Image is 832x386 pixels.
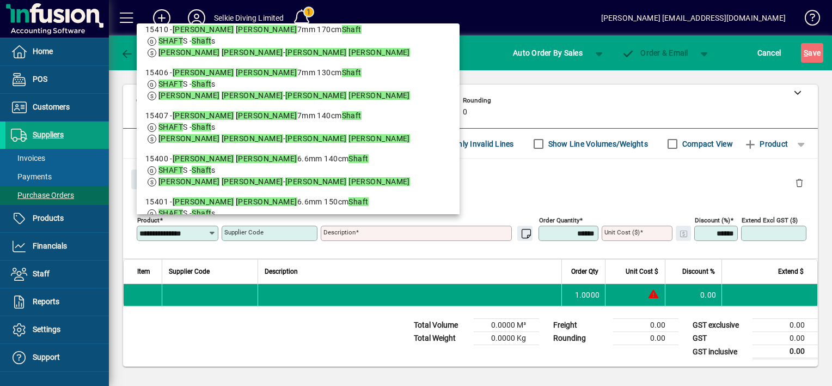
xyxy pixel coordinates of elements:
[192,80,211,88] em: Shaft
[348,134,410,143] em: [PERSON_NAME]
[687,345,753,359] td: GST inclusive
[622,49,688,57] span: Order & Email
[137,20,460,63] mat-option: 15410 - Rob Allen 7mm 170cm Shaft
[348,177,410,186] em: [PERSON_NAME]
[123,159,818,198] div: Product
[5,167,109,186] a: Payments
[192,209,211,218] em: Shaft
[33,325,60,334] span: Settings
[5,233,109,260] a: Financials
[158,166,216,174] span: S - s
[778,266,804,278] span: Extend $
[5,205,109,232] a: Products
[11,154,45,162] span: Invoices
[136,171,164,189] span: Close
[5,38,109,65] a: Home
[222,48,283,57] em: [PERSON_NAME]
[214,9,284,27] div: Selkie Diving Limited
[224,228,264,236] mat-label: Supplier Code
[695,216,730,224] mat-label: Discount (%)
[601,9,786,27] div: [PERSON_NAME] [EMAIL_ADDRESS][DOMAIN_NAME]
[408,332,474,345] td: Total Weight
[408,319,474,332] td: Total Volume
[137,192,460,235] mat-option: 15401 - Rob Allen 6.6mm 150cm Shaft
[682,266,715,278] span: Discount %
[158,177,220,186] em: [PERSON_NAME]
[285,48,347,57] em: [PERSON_NAME]
[348,154,368,163] em: Shaft
[755,43,784,63] button: Cancel
[474,319,539,332] td: 0.0000 M³
[158,80,216,88] span: S - s
[158,37,216,45] span: S - s
[158,123,216,131] span: S - s
[348,197,368,206] em: Shaft
[753,319,818,332] td: 0.00
[33,269,50,278] span: Staff
[236,68,297,77] em: [PERSON_NAME]
[236,25,297,34] em: [PERSON_NAME]
[158,91,410,100] span: -
[137,216,160,224] mat-label: Product
[665,284,721,306] td: 0.00
[5,316,109,343] a: Settings
[626,266,658,278] span: Unit Cost $
[158,80,183,88] em: SHAFT
[616,43,694,63] button: Order & Email
[742,216,798,224] mat-label: Extend excl GST ($)
[548,319,613,332] td: Freight
[342,68,362,77] em: Shaft
[173,197,234,206] em: [PERSON_NAME]
[463,108,467,117] span: 0
[222,91,283,100] em: [PERSON_NAME]
[131,170,168,189] button: Close
[137,63,460,106] mat-option: 15406 - Rob Allen 7mm 130cm Shaft
[265,266,298,278] span: Description
[604,228,640,236] mat-label: Unit Cost ($)
[757,44,781,62] span: Cancel
[804,49,808,57] span: S
[33,130,64,139] span: Suppliers
[348,48,410,57] em: [PERSON_NAME]
[158,48,220,57] em: [PERSON_NAME]
[137,149,460,192] mat-option: 15400 - Rob Allen 6.6mm 140cm Shaft
[285,134,347,143] em: [PERSON_NAME]
[158,134,220,143] em: [PERSON_NAME]
[548,332,613,345] td: Rounding
[236,197,297,206] em: [PERSON_NAME]
[129,174,171,184] app-page-header-button: Close
[109,43,169,63] app-page-header-button: Back
[222,177,283,186] em: [PERSON_NAME]
[173,154,234,163] em: [PERSON_NAME]
[192,166,211,174] em: Shaft
[5,344,109,371] a: Support
[192,123,211,131] em: Shaft
[687,332,753,345] td: GST
[158,91,220,100] em: [PERSON_NAME]
[179,8,214,28] button: Profile
[33,214,64,222] span: Products
[33,242,67,250] span: Financials
[5,94,109,121] a: Customers
[801,43,823,63] button: Save
[158,48,410,57] span: -
[786,178,812,188] app-page-header-button: Delete
[5,149,109,167] a: Invoices
[11,191,74,200] span: Purchase Orders
[546,138,648,149] label: Show Line Volumes/Weights
[342,25,362,34] em: Shaft
[118,43,160,63] button: Back
[169,266,210,278] span: Supplier Code
[5,186,109,204] a: Purchase Orders
[137,106,460,149] mat-option: 15407 - Rob Allen 7mm 140cm Shaft
[236,154,297,163] em: [PERSON_NAME]
[680,138,733,149] label: Compact View
[120,49,157,57] span: Back
[192,37,211,45] em: Shaft
[323,228,356,236] mat-label: Description
[804,44,821,62] span: ave
[33,297,59,306] span: Reports
[145,196,451,208] div: 15401 - 6.6mm 150cm
[158,177,410,186] span: -
[571,266,598,278] span: Order Qty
